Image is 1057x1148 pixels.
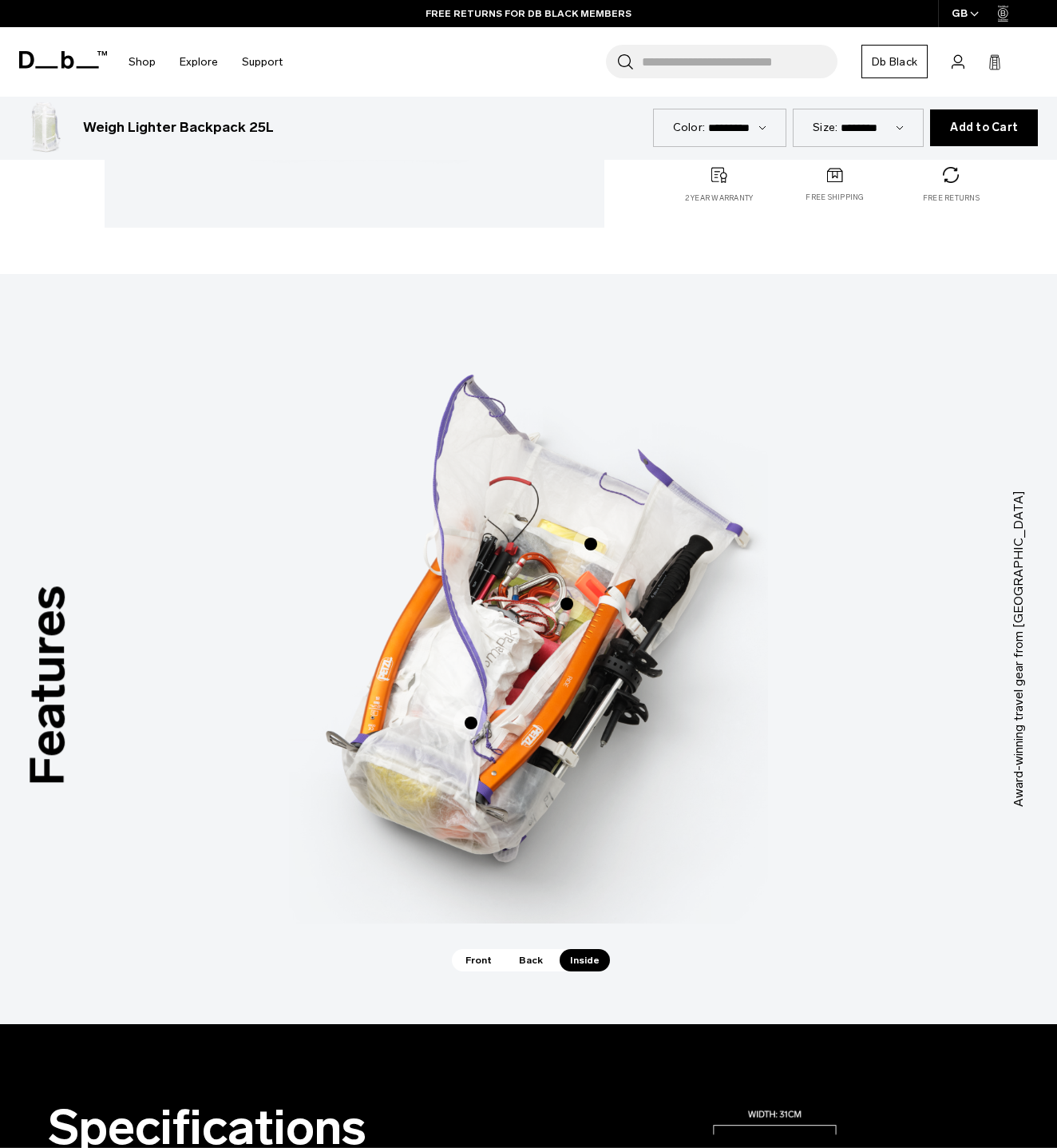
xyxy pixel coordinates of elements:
p: 2 year warranty [685,193,754,204]
nav: Main Navigation [117,27,295,97]
span: Add to Cart [950,121,1018,134]
h3: Features [11,586,85,786]
a: Shop [129,34,156,90]
span: Inside [560,949,610,971]
p: Free returns [923,193,980,204]
span: Back [509,949,553,971]
h3: Weigh Lighter Backpack 25L [83,117,274,138]
p: Free shipping [806,193,864,204]
button: Add to Cart [930,109,1038,146]
span: Front [455,949,502,971]
div: 3 / 3 [289,327,768,949]
img: Weigh Lighter Backpack 25L Diffusion [19,102,70,153]
label: Color: [673,119,706,136]
a: Explore [180,34,218,90]
a: FREE RETURNS FOR DB BLACK MEMBERS [426,6,631,21]
a: Db Black [861,45,928,78]
label: Size: [813,119,837,136]
a: Support [242,34,283,90]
